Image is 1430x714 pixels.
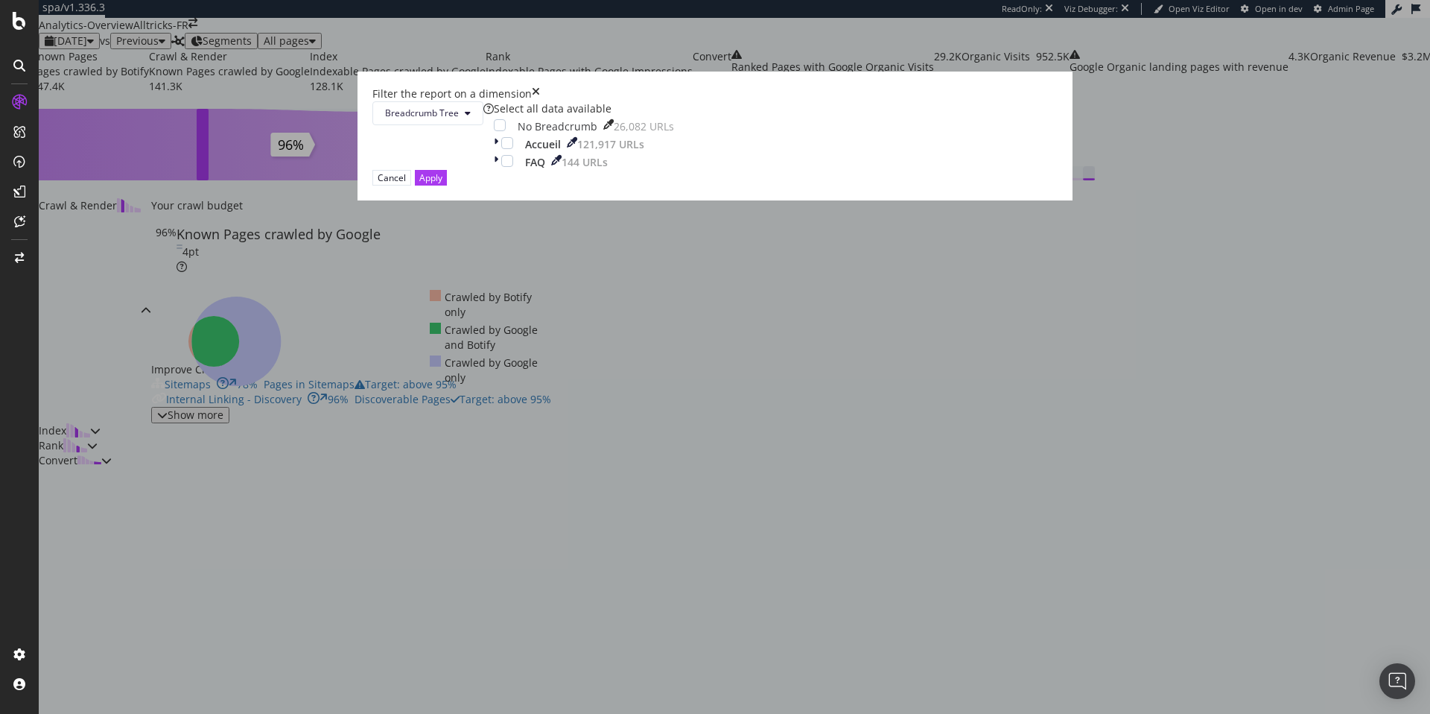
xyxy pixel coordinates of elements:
div: 144 URLs [562,155,608,170]
div: Accueil [525,137,561,152]
div: 121,917 URLs [577,137,644,152]
button: Apply [415,170,447,186]
div: Filter the report on a dimension [372,86,532,101]
div: Open Intercom Messenger [1379,663,1415,699]
div: times [532,86,540,101]
div: Cancel [378,171,406,184]
div: No Breadcrumb [518,119,597,134]
span: Breadcrumb Tree [385,107,459,119]
div: modal [357,72,1072,200]
div: Select all data available [494,101,674,116]
div: 26,082 URLs [614,119,674,134]
button: Breadcrumb Tree [372,101,483,125]
button: Cancel [372,170,411,186]
div: FAQ [525,155,545,170]
div: Apply [419,171,442,184]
